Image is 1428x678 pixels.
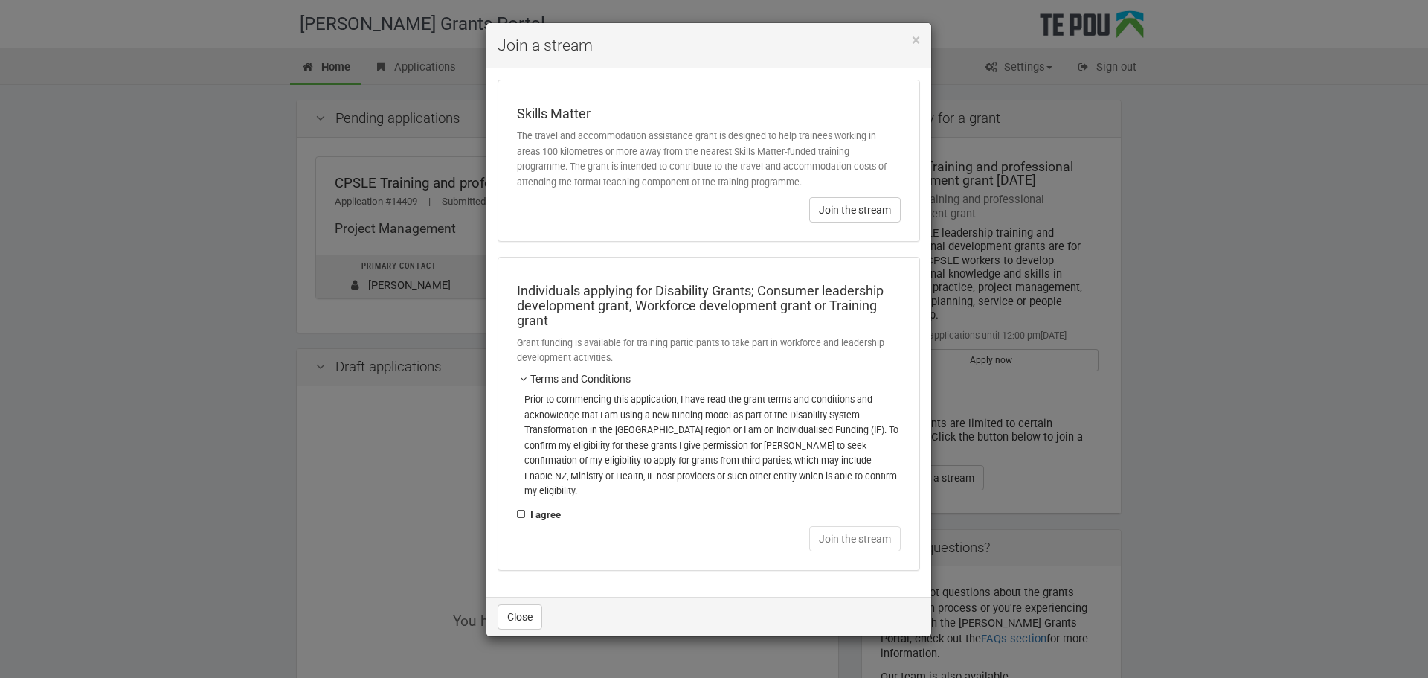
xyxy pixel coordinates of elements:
p: Prior to commencing this application, I have read the grant terms and conditions and acknowledge ... [524,392,901,499]
p: The travel and accommodation assistance grant is designed to help trainees working in areas 100 k... [517,129,901,190]
button: Close [912,33,920,48]
h4: Individuals applying for Disability Grants; Consumer leadership development grant, Workforce deve... [517,284,901,327]
button: Join the stream [809,197,901,223]
button: Close [498,604,542,630]
h4: Skills Matter [517,106,901,121]
h4: Join a stream [498,34,920,57]
label: I agree [517,507,561,523]
h5: Terms and Conditions [517,374,901,385]
button: Join the stream [809,526,901,551]
p: Grant funding is available for training participants to take part in workforce and leadership dev... [517,336,901,366]
span: × [912,31,920,49]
